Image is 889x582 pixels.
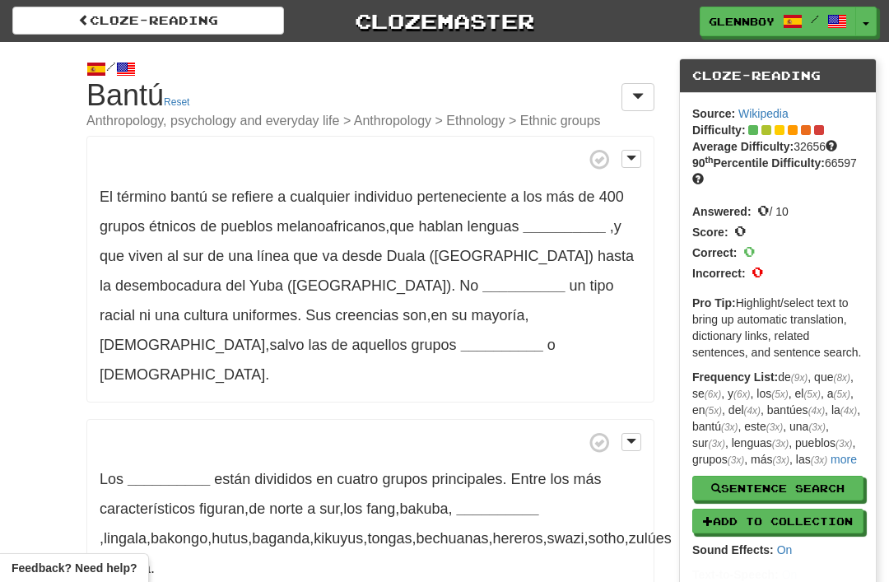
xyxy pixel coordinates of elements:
[86,79,654,128] h1: Bantú
[569,277,585,294] span: un
[12,7,284,35] a: Cloze-Reading
[459,277,478,294] span: No
[482,277,565,294] strong: __________
[777,543,793,556] a: On
[149,218,196,235] span: étnicos
[811,454,827,466] em: (3x)
[305,307,331,324] span: Sus
[252,530,310,547] span: baganda
[254,471,312,487] span: divididos
[231,189,273,205] span: refiere
[471,307,524,324] span: mayoría
[692,568,779,581] strong: Text-to-Speech:
[589,530,625,547] span: sotho
[100,277,614,324] span: .
[128,471,210,487] strong: __________
[524,218,606,235] strong: __________
[744,405,761,417] em: (4x)
[86,114,654,128] small: Anthropology, psychology and everyday life > Anthropology > Ethnology > Ethnic groups
[692,140,794,153] strong: Average Difficulty:
[772,438,789,449] em: (3x)
[331,337,347,353] span: de
[733,389,750,400] em: (6x)
[335,307,398,324] span: creencias
[692,476,863,501] button: Sentence Search
[782,568,798,581] a: On
[387,248,426,264] span: Duala
[430,248,593,264] span: ([GEOGRAPHIC_DATA])
[287,277,451,294] span: ([GEOGRAPHIC_DATA])
[290,189,350,205] span: cualquier
[493,530,543,547] span: hereros
[743,242,755,260] span: 0
[461,337,543,353] strong: __________
[214,471,506,487] span: .
[100,189,113,205] span: El
[155,307,179,324] span: una
[199,501,244,517] span: figuran
[316,471,333,487] span: en
[184,307,228,324] span: cultura
[431,307,447,324] span: en
[212,189,227,205] span: se
[705,155,714,165] sup: th
[100,307,135,324] span: racial
[167,248,179,264] span: al
[337,471,378,487] span: cuatro
[100,337,265,353] span: [DEMOGRAPHIC_DATA]
[551,471,570,487] span: los
[831,453,857,466] a: more
[599,189,624,205] span: 400
[170,189,207,205] span: bantú
[416,530,488,547] span: bechuanas
[115,277,221,294] span: desembocadura
[547,337,556,353] span: o
[319,501,339,517] span: sur
[590,277,614,294] span: tipo
[100,218,634,294] span: , .
[100,277,111,294] span: la
[614,218,621,235] span: y
[511,189,519,205] span: a
[249,277,283,294] span: Yuba
[307,501,315,517] span: a
[164,96,189,108] a: Reset
[705,389,721,400] em: (6x)
[214,471,250,487] span: están
[773,454,789,466] em: (3x)
[352,337,407,353] span: aquellos
[117,189,166,205] span: término
[511,471,547,487] span: Entre
[269,337,304,353] span: salvo
[757,201,769,219] span: 0
[100,248,124,264] span: que
[100,189,624,235] span: ,
[547,189,575,205] span: más
[598,248,634,264] span: hasta
[100,530,672,576] span: , , , , , , , , , , , .
[269,501,303,517] span: norte
[221,218,272,235] span: pueblos
[228,248,253,264] span: una
[104,530,147,547] span: lingala
[579,189,595,205] span: de
[738,107,789,120] a: Wikipedia
[692,509,863,533] button: Add to Collection
[808,421,825,433] em: (3x)
[399,501,448,517] span: bakuba
[803,389,820,400] em: (5x)
[100,501,195,517] span: característicos
[833,372,849,384] em: (8x)
[343,501,362,517] span: los
[139,307,151,324] span: ni
[322,248,337,264] span: va
[366,501,395,517] span: fang
[257,248,289,264] span: línea
[771,389,788,400] em: (5x)
[692,156,825,170] strong: 90 Percentile Difficulty:
[249,501,265,517] span: de
[766,421,783,433] em: (3x)
[734,221,746,240] span: 0
[389,218,414,235] span: que
[692,205,752,218] strong: Answered:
